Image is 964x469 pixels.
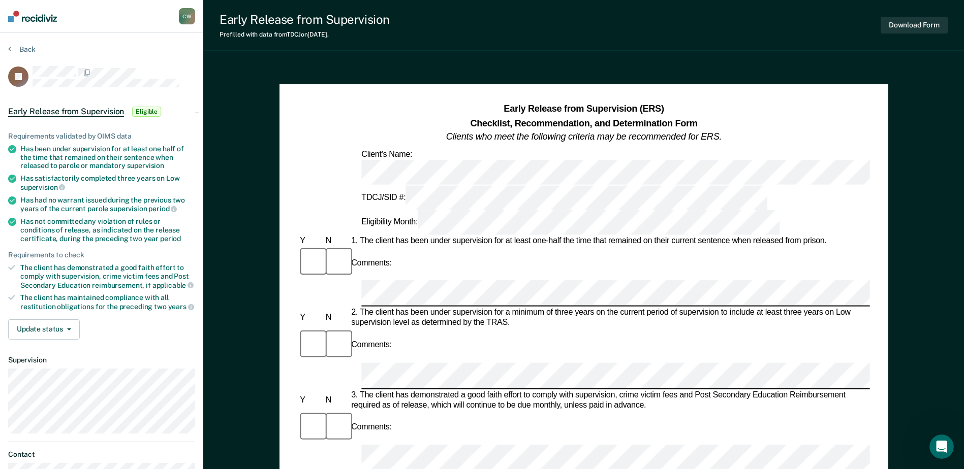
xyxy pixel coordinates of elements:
[298,236,323,246] div: Y
[349,423,394,433] div: Comments:
[20,196,195,213] div: Has had no warrant issued during the previous two years of the current parole supervision
[20,107,183,124] p: How can we help?
[323,236,349,246] div: N
[160,234,181,243] span: period
[20,183,65,191] span: supervision
[359,185,769,210] div: TDCJ/SID #:
[349,390,870,411] div: 3. The client has demonstrated a good faith effort to comply with supervision, crime victim fees ...
[298,313,323,323] div: Y
[20,263,195,289] div: The client has demonstrated a good faith effort to comply with supervision, crime victim fees and...
[323,313,349,323] div: N
[175,16,193,35] div: Close
[138,16,159,37] div: Profile image for Krysty
[20,145,195,170] div: Has been under supervision for at least one half of the time that remained on their sentence when...
[8,132,195,141] div: Requirements validated by OIMS data
[8,450,195,459] dt: Contact
[168,303,194,311] span: years
[298,395,323,406] div: Y
[179,8,195,24] div: C W
[349,308,870,328] div: 2. The client has been under supervision for a minimum of three years on the current period of su...
[152,281,194,289] span: applicable
[39,342,62,349] span: Home
[8,356,195,364] dt: Supervision
[349,236,870,246] div: 1. The client has been under supervision for at least one-half the time that remained on their cu...
[119,16,139,37] img: Profile image for Rajan
[179,8,195,24] button: CW
[8,11,57,22] img: Recidiviz
[470,118,697,128] strong: Checklist, Recommendation, and Determination Form
[20,174,195,191] div: Has satisfactorily completed three years on Low
[135,342,170,349] span: Messages
[220,31,390,38] div: Prefilled with data from TDCJ on [DATE] .
[100,16,120,37] img: Profile image for Kim
[132,107,161,117] span: Eligible
[10,137,193,164] div: Send us a message
[8,319,80,340] button: Update status
[504,104,664,114] strong: Early Release from Supervision (ERS)
[8,107,124,117] span: Early Release from Supervision
[148,205,177,213] span: period
[8,45,36,54] button: Back
[102,317,203,357] button: Messages
[881,17,948,33] button: Download Form
[21,145,170,156] div: Send us a message
[20,293,195,311] div: The client has maintained compliance with all restitution obligations for the preceding two
[323,395,349,406] div: N
[929,434,954,459] iframe: Intercom live chat
[20,19,76,36] img: logo
[127,161,164,170] span: supervision
[359,210,782,235] div: Eligibility Month:
[220,12,390,27] div: Early Release from Supervision
[349,340,394,350] div: Comments:
[8,251,195,259] div: Requirements to check
[20,72,183,107] p: Hi [PERSON_NAME] 👋
[446,131,722,142] em: Clients who meet the following criteria may be recommended for ERS.
[349,258,394,268] div: Comments:
[20,217,195,243] div: Has not committed any violation of rules or conditions of release, as indicated on the release ce...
